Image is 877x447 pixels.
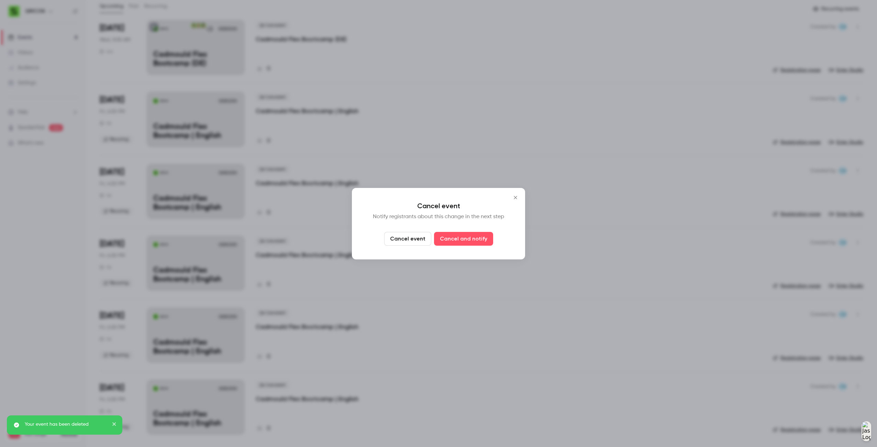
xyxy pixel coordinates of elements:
button: close [112,421,117,429]
p: Cancel event [366,202,511,210]
p: Your event has been deleted [25,421,107,428]
button: Close [509,191,522,204]
button: Cancel and notify [434,232,493,246]
p: Notify registrants about this change in the next step [366,213,511,221]
button: Cancel event [384,232,431,246]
